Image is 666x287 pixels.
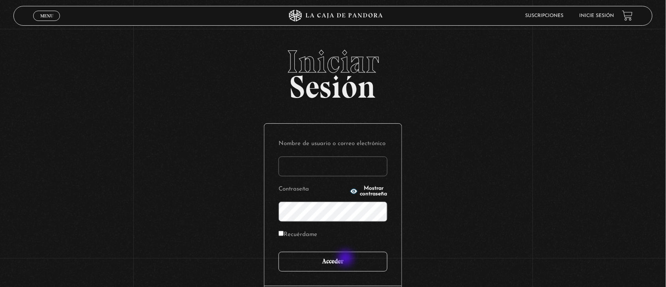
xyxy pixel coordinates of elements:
[580,13,614,18] a: Inicie sesión
[37,20,56,25] span: Cerrar
[526,13,564,18] a: Suscripciones
[279,229,317,241] label: Recuérdame
[622,10,633,21] a: View your shopping cart
[279,231,284,236] input: Recuérdame
[40,13,53,18] span: Menu
[13,46,653,96] h2: Sesión
[279,183,348,196] label: Contraseña
[279,138,387,150] label: Nombre de usuario o correo electrónico
[279,252,387,272] input: Acceder
[360,186,388,197] span: Mostrar contraseña
[13,46,653,77] span: Iniciar
[350,186,388,197] button: Mostrar contraseña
